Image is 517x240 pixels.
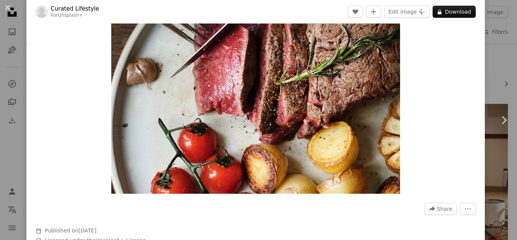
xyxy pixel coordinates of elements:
[460,203,476,215] button: More Actions
[424,203,457,215] button: Share this image
[36,6,48,18] img: Go to Curated Lifestyle's profile
[51,13,99,19] div: For
[384,6,430,18] button: Edit image
[437,203,452,215] span: Share
[348,6,363,18] button: Like
[78,227,96,234] time: August 14, 2024 at 6:02:10 PM EDT
[491,84,517,157] a: Next
[45,227,97,234] span: Published on
[51,5,99,13] a: Curated Lifestyle
[58,13,83,18] a: Unsplash+
[433,6,476,18] button: Download
[366,6,381,18] button: Add to Collection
